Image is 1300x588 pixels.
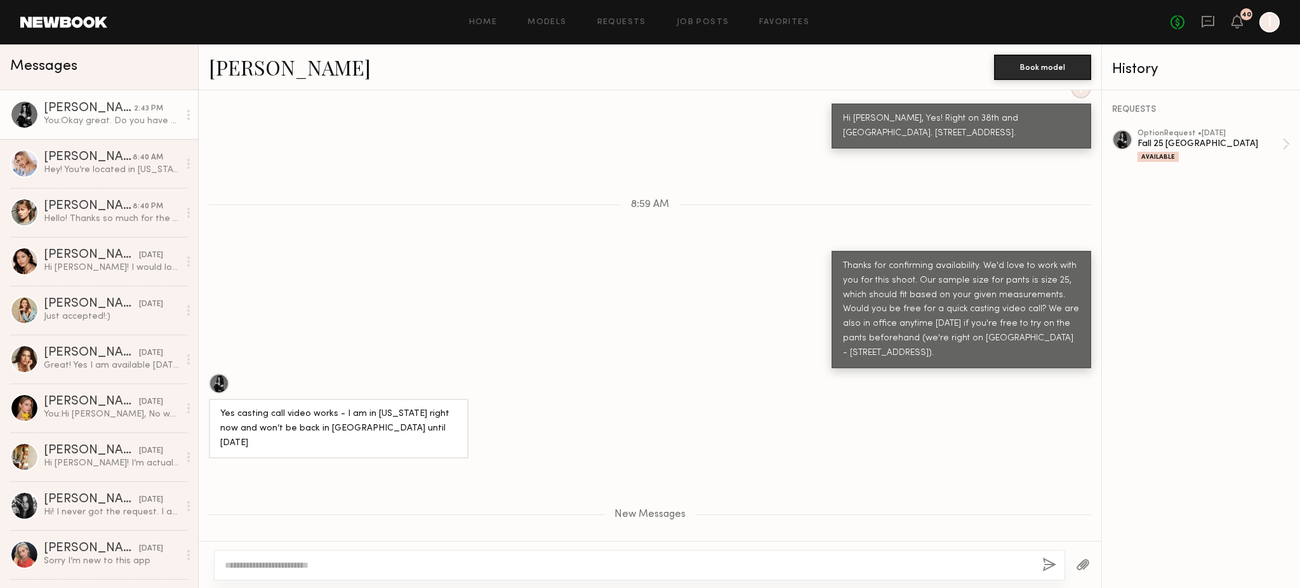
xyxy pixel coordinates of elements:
a: [PERSON_NAME] [209,53,371,81]
div: Hi [PERSON_NAME]! I would love to do this, but I am out of town this date. I will be in [GEOGRAPH... [44,262,179,274]
a: Home [469,18,498,27]
button: Book model [994,55,1091,80]
span: Messages [10,59,77,74]
div: 8:40 AM [133,152,163,164]
div: Thanks for confirming availability. We'd love to work with you for this shoot. Our sample size fo... [843,259,1080,361]
div: History [1112,62,1290,77]
a: optionRequest •[DATE]Fall 25 [GEOGRAPHIC_DATA]Available [1137,130,1290,162]
div: 2:43 PM [134,103,163,115]
a: Book model [994,61,1091,72]
div: [PERSON_NAME] [44,102,134,115]
div: Fall 25 [GEOGRAPHIC_DATA] [1137,138,1282,150]
a: Job Posts [677,18,729,27]
div: REQUESTS [1112,105,1290,114]
div: [PERSON_NAME] [44,396,139,408]
div: [DATE] [139,396,163,408]
div: [DATE] [139,494,163,506]
a: I [1259,12,1280,32]
span: New Messages [614,509,686,520]
div: [PERSON_NAME] [44,200,133,213]
div: Just accepted!:) [44,311,179,323]
div: [DATE] [139,298,163,311]
div: [DATE] [139,250,163,262]
div: 40 [1242,11,1251,18]
div: Available [1137,152,1179,162]
div: Hi! I never got the request. I am available. What’s the rate for this? [44,506,179,518]
div: [DATE] [139,543,163,555]
div: 8:40 PM [133,201,163,213]
span: 8:59 AM [631,199,669,210]
div: [DATE] [139,445,163,457]
div: Hey! You’re located in [US_STATE] right? I’m free but would need to know soon. Thanks. [44,164,179,176]
div: option Request • [DATE] [1137,130,1282,138]
div: You: Hi [PERSON_NAME], No worries at all. Will definitely keep you in mind for a shoot post baby.... [44,408,179,420]
div: [PERSON_NAME] [44,347,139,359]
div: You: Okay great. Do you have time [DATE] at 2 p.m. PST/5 p.m. NY Time? [44,115,179,127]
div: Great! Yes I am available [DATE] for this. [44,359,179,371]
div: [PERSON_NAME] [44,298,139,311]
div: Yes casting call video works - I am in [US_STATE] right now and won’t be back in [GEOGRAPHIC_DATA... [220,407,457,451]
a: Models [527,18,566,27]
div: [PERSON_NAME] [44,249,139,262]
div: [PERSON_NAME] [44,493,139,506]
a: Requests [597,18,646,27]
div: [PERSON_NAME] [44,444,139,457]
div: Hi [PERSON_NAME], Yes! Right on 38th and [GEOGRAPHIC_DATA]. [STREET_ADDRESS]. [843,112,1080,141]
div: [PERSON_NAME] [44,542,139,555]
div: Hello! Thanks so much for the invite and for reaching out! I actually didn’t receive a notificati... [44,213,179,225]
div: [PERSON_NAME] [44,151,133,164]
div: Sorry I’m new to this app [44,555,179,567]
div: [DATE] [139,347,163,359]
div: Hi [PERSON_NAME]! I’m actually in [GEOGRAPHIC_DATA] until [DATE]. However what is the rate for th... [44,457,179,469]
a: Favorites [759,18,809,27]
